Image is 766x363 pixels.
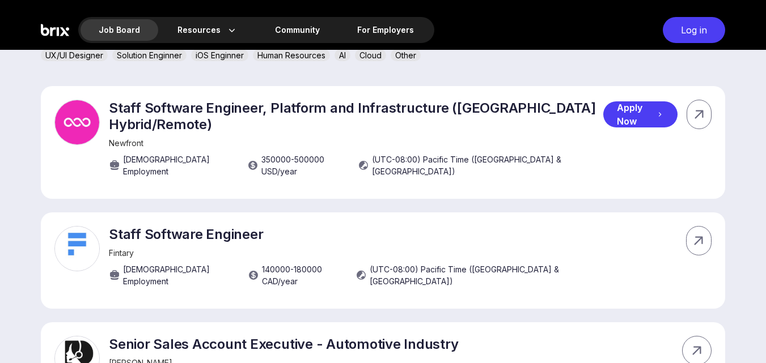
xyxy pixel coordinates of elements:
a: For Employers [339,19,432,41]
p: Staff Software Engineer, Platform and Infrastructure ([GEOGRAPHIC_DATA] Hybrid/Remote) [109,100,603,133]
div: Other [391,49,421,61]
span: [DEMOGRAPHIC_DATA] Employment [123,263,236,287]
div: AI [335,49,350,61]
img: Brix Logo [41,17,69,43]
div: Log in [663,17,725,43]
span: 140000 - 180000 CAD /year [262,263,344,287]
div: iOS Enginner [191,49,248,61]
a: Log in [657,17,725,43]
a: Apply Now [603,101,686,127]
a: Community [257,19,338,41]
div: Job Board [81,19,158,41]
div: Cloud [355,49,386,61]
p: Senior Sales Account Executive - Automotive Industry [109,336,459,352]
span: (UTC-08:00) Pacific Time ([GEOGRAPHIC_DATA] & [GEOGRAPHIC_DATA]) [372,153,603,177]
div: Resources [159,19,256,41]
div: Human Resources [253,49,330,61]
span: Newfront [109,138,143,148]
span: 350000 - 500000 USD /year [261,153,346,177]
div: Solution Enginner [112,49,187,61]
div: UX/UI Designer [41,49,108,61]
p: Staff Software Engineer [109,226,602,242]
span: (UTC-08:00) Pacific Time ([GEOGRAPHIC_DATA] & [GEOGRAPHIC_DATA]) [370,263,602,287]
div: Apply Now [603,101,677,127]
span: [DEMOGRAPHIC_DATA] Employment [123,153,236,177]
span: Fintary [109,248,134,258]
